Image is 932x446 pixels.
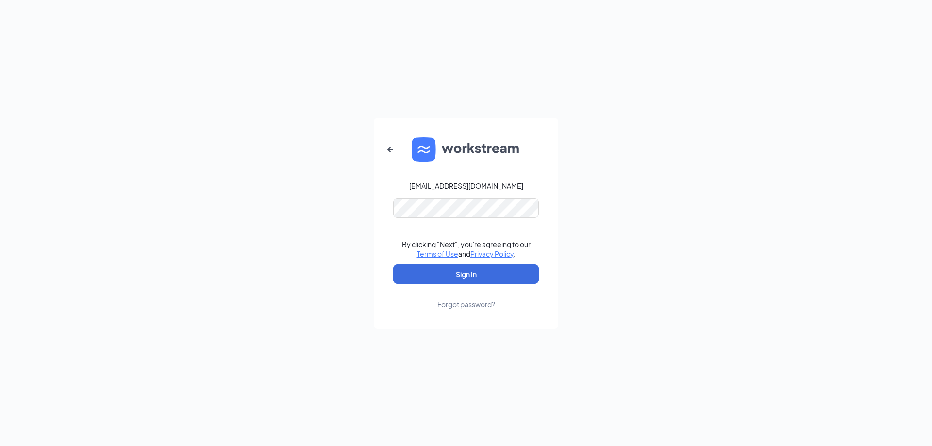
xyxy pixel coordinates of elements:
[379,138,402,161] button: ArrowLeftNew
[437,284,495,309] a: Forgot password?
[437,299,495,309] div: Forgot password?
[384,144,396,155] svg: ArrowLeftNew
[409,181,523,191] div: [EMAIL_ADDRESS][DOMAIN_NAME]
[470,249,514,258] a: Privacy Policy
[393,264,539,284] button: Sign In
[412,137,520,162] img: WS logo and Workstream text
[417,249,458,258] a: Terms of Use
[402,239,531,259] div: By clicking "Next", you're agreeing to our and .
